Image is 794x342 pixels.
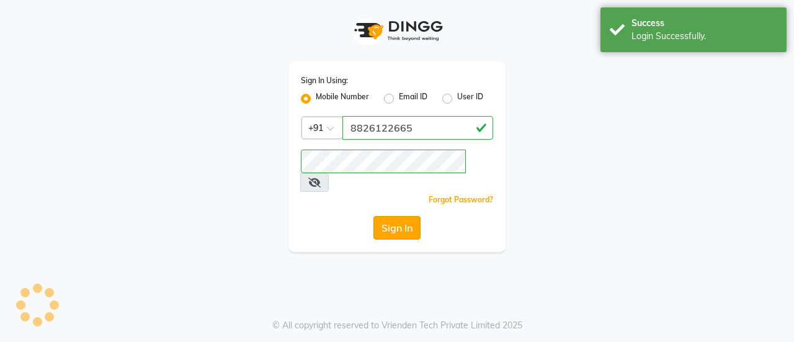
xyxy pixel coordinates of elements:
[301,150,466,173] input: Username
[457,91,483,106] label: User ID
[301,75,348,86] label: Sign In Using:
[342,116,493,140] input: Username
[631,30,777,43] div: Login Successfully.
[631,17,777,30] div: Success
[399,91,427,106] label: Email ID
[429,195,493,204] a: Forgot Password?
[316,91,369,106] label: Mobile Number
[347,12,447,49] img: logo1.svg
[373,216,421,240] button: Sign In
